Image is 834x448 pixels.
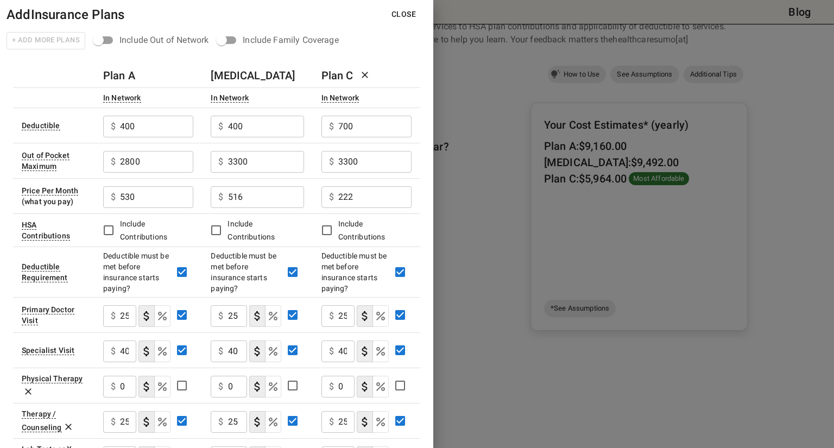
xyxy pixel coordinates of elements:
svg: Select if this service charges coinsurance, a percentage of the medical expense that you pay to y... [374,345,387,358]
button: coinsurance [154,411,170,433]
div: position [217,30,347,51]
div: cost type [249,340,281,362]
div: Deductible must be met before insurance starts paying? [211,250,281,294]
div: Sometimes called 'plan cost'. The portion of the plan premium that comes out of your wallet each ... [22,186,78,195]
p: $ [329,380,334,393]
button: copayment [138,411,155,433]
button: copayment [357,305,373,327]
button: coinsurance [265,376,281,397]
p: $ [329,345,334,358]
svg: Select if this service charges a copay (or copayment), a set dollar amount (e.g. $30) you pay to ... [251,415,264,428]
p: $ [111,415,116,428]
p: $ [218,120,223,133]
p: $ [218,191,223,204]
button: coinsurance [154,305,170,327]
p: $ [111,380,116,393]
td: (what you pay) [13,178,94,213]
svg: Select if this service charges a copay (or copayment), a set dollar amount (e.g. $30) you pay to ... [251,310,264,323]
span: Include Contributions [338,219,386,241]
button: copayment [249,376,266,397]
button: copayment [138,340,155,362]
button: coinsurance [372,305,389,327]
button: coinsurance [265,305,281,327]
div: Visit to your primary doctor for general care (also known as a Primary Care Provider, Primary Car... [22,305,74,325]
svg: Select if this service charges coinsurance, a percentage of the medical expense that you pay to y... [374,380,387,393]
div: cost type [138,376,170,397]
div: cost type [138,340,170,362]
svg: Select if this service charges a copay (or copayment), a set dollar amount (e.g. $30) you pay to ... [358,345,371,358]
p: $ [218,345,223,358]
div: Include Out of Network [119,34,208,47]
svg: Select if this service charges coinsurance, a percentage of the medical expense that you pay to y... [267,415,280,428]
button: copayment [249,305,266,327]
button: coinsurance [154,340,170,362]
div: Costs for services from providers who've agreed on prices with your insurance plan. There are oft... [103,93,141,103]
div: Costs for services from providers who've agreed on prices with your insurance plan. There are oft... [321,93,359,103]
button: copayment [357,340,373,362]
p: $ [329,120,334,133]
p: $ [218,380,223,393]
h6: Add Insurance Plans [7,4,124,25]
p: $ [111,191,116,204]
div: position [94,30,217,51]
p: $ [111,120,116,133]
svg: Select if this service charges a copay (or copayment), a set dollar amount (e.g. $30) you pay to ... [251,345,264,358]
button: coinsurance [265,340,281,362]
div: Leave the checkbox empty if you don't what an HSA (Health Savings Account) is. If the insurance p... [22,220,70,241]
div: cost type [357,340,389,362]
div: Costs for services from providers who've agreed on prices with your insurance plan. There are oft... [211,93,249,103]
svg: Select if this service charges a copay (or copayment), a set dollar amount (e.g. $30) you pay to ... [140,345,153,358]
svg: Select if this service charges coinsurance, a percentage of the medical expense that you pay to y... [267,345,280,358]
button: coinsurance [372,411,389,433]
div: Include Family Coverage [243,34,338,47]
svg: Select if this service charges coinsurance, a percentage of the medical expense that you pay to y... [156,310,169,323]
svg: Select if this service charges coinsurance, a percentage of the medical expense that you pay to y... [267,310,280,323]
button: copayment [138,376,155,397]
button: copayment [249,340,266,362]
p: $ [329,155,334,168]
svg: Select if this service charges a copay (or copayment), a set dollar amount (e.g. $30) you pay to ... [358,415,371,428]
svg: Select if this service charges a copay (or copayment), a set dollar amount (e.g. $30) you pay to ... [140,415,153,428]
div: A behavioral health therapy session. [22,409,62,432]
p: $ [329,191,334,204]
div: cost type [138,305,170,327]
svg: Select if this service charges a copay (or copayment), a set dollar amount (e.g. $30) you pay to ... [358,380,371,393]
svg: Select if this service charges coinsurance, a percentage of the medical expense that you pay to y... [156,380,169,393]
svg: Select if this service charges a copay (or copayment), a set dollar amount (e.g. $30) you pay to ... [140,380,153,393]
div: Deductible must be met before insurance starts paying? [321,250,389,294]
div: Deductible must be met before insurance starts paying? [103,250,170,294]
div: cost type [357,376,389,397]
button: copayment [249,411,266,433]
div: cost type [138,411,170,433]
div: cost type [357,305,389,327]
svg: Select if this service charges coinsurance, a percentage of the medical expense that you pay to y... [267,380,280,393]
svg: Select if this service charges coinsurance, a percentage of the medical expense that you pay to y... [156,345,169,358]
p: $ [329,310,334,323]
div: This option will be 'Yes' for most plans. If your plan details say something to the effect of 'de... [22,262,68,282]
div: cost type [249,305,281,327]
div: Amount of money you must individually pay from your pocket before the health plan starts to pay. ... [22,121,60,130]
svg: Select if this service charges a copay (or copayment), a set dollar amount (e.g. $30) you pay to ... [358,310,371,323]
h6: [MEDICAL_DATA] [211,67,295,84]
button: Close [383,4,425,24]
p: $ [218,415,223,428]
svg: Select if this service charges coinsurance, a percentage of the medical expense that you pay to y... [374,415,387,428]
h6: Plan C [321,67,364,84]
div: Sometimes called 'Specialist' or 'Specialist Office Visit'. This is a visit to a doctor with a sp... [22,346,74,355]
button: copayment [357,411,373,433]
svg: Select if this service charges coinsurance, a percentage of the medical expense that you pay to y... [156,415,169,428]
button: coinsurance [154,376,170,397]
span: Include Contributions [228,219,275,241]
button: coinsurance [372,376,389,397]
div: cost type [357,411,389,433]
p: $ [218,310,223,323]
p: $ [218,155,223,168]
button: coinsurance [372,340,389,362]
div: Sometimes called 'Out of Pocket Limit' or 'Annual Limit'. This is the maximum amount of money tha... [22,151,69,171]
h6: Plan A [103,67,135,84]
p: $ [111,345,116,358]
button: copayment [138,305,155,327]
svg: Select if this service charges a copay (or copayment), a set dollar amount (e.g. $30) you pay to ... [251,380,264,393]
button: copayment [357,376,373,397]
div: Physical Therapy [22,374,83,383]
